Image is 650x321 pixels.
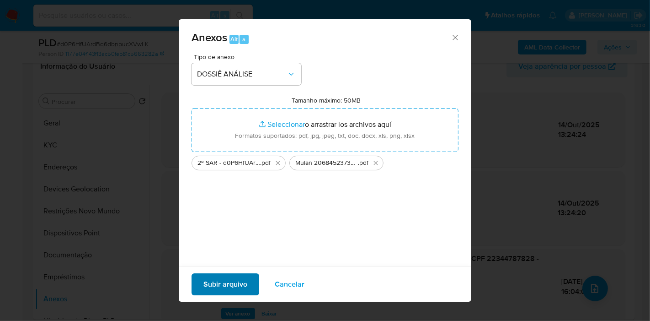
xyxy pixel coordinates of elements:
span: Alt [230,35,238,44]
span: Subir arquivo [203,274,247,294]
span: 2º SAR - d0P6HfUArdBq6dbnpucXVwLK - CNPJ [PHONE_NUMBER] - CELL BRASIL LTDA [197,158,260,168]
span: Tipo de anexo [194,54,304,60]
span: .pdf [260,158,271,168]
span: DOSSIÊ ANÁLISE [197,70,287,79]
button: DOSSIÊ ANÁLISE [192,63,301,85]
span: Mulan 2068452373_2025_10_14_08_04_19 [295,158,358,168]
span: Anexos [192,29,227,45]
ul: Archivos seleccionados [192,152,458,170]
button: Eliminar Mulan 2068452373_2025_10_14_08_04_19.pdf [370,158,381,169]
span: .pdf [358,158,368,168]
button: Eliminar 2º SAR - d0P6HfUArdBq6dbnpucXVwLK - CNPJ 61550708000100 - CELL BRASIL LTDA.pdf [272,158,283,169]
span: Cancelar [275,274,304,294]
button: Cerrar [451,33,459,41]
label: Tamanho máximo: 50MB [292,96,361,104]
button: Subir arquivo [192,273,259,295]
button: Cancelar [263,273,316,295]
span: a [242,35,245,44]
